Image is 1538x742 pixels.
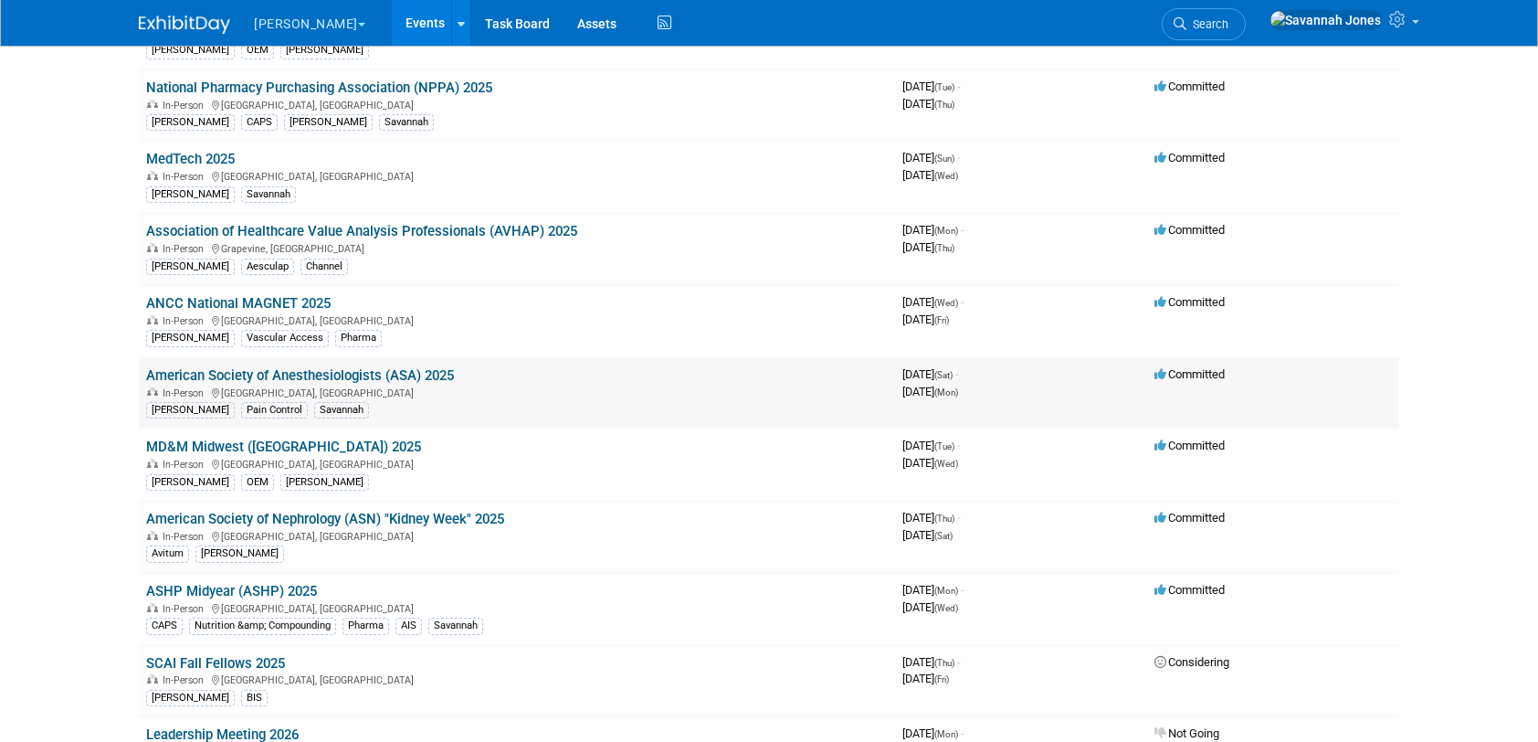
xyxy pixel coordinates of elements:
span: In-Person [163,459,209,471]
span: (Mon) [934,729,958,739]
span: Not Going [1154,726,1219,740]
a: Search [1162,8,1246,40]
a: ANCC National MAGNET 2025 [146,295,331,312]
div: [PERSON_NAME] [146,42,235,58]
div: OEM [241,474,274,491]
span: [DATE] [902,672,949,685]
span: [DATE] [902,655,960,669]
a: MD&M Midwest ([GEOGRAPHIC_DATA]) 2025 [146,439,421,455]
span: In-Person [163,674,209,686]
a: Association of Healthcare Value Analysis Professionals (AVHAP) 2025 [146,223,577,239]
span: (Thu) [934,100,954,110]
span: [DATE] [902,583,964,597]
div: [GEOGRAPHIC_DATA], [GEOGRAPHIC_DATA] [146,528,888,543]
span: Committed [1154,295,1225,309]
span: - [957,655,960,669]
span: In-Person [163,243,209,255]
span: [DATE] [902,439,960,452]
img: In-Person Event [147,459,158,468]
a: American Society of Anesthesiologists (ASA) 2025 [146,367,454,384]
span: (Fri) [934,315,949,325]
span: (Tue) [934,441,954,451]
div: Avitum [146,546,189,562]
div: [PERSON_NAME] [280,42,369,58]
span: [DATE] [902,726,964,740]
div: [PERSON_NAME] [146,474,235,491]
span: Committed [1154,439,1225,452]
span: (Mon) [934,387,958,397]
div: [GEOGRAPHIC_DATA], [GEOGRAPHIC_DATA] [146,168,888,183]
span: - [961,583,964,597]
span: [DATE] [902,528,953,542]
a: ASHP Midyear (ASHP) 2025 [146,583,317,599]
span: Considering [1154,655,1229,669]
span: [DATE] [902,79,960,93]
a: SCAI Fall Fellows 2025 [146,655,285,672]
div: Savannah [314,402,369,419]
div: [GEOGRAPHIC_DATA], [GEOGRAPHIC_DATA] [146,313,888,327]
span: (Sat) [934,370,953,380]
div: Channel [300,259,348,275]
span: [DATE] [902,97,954,111]
span: - [955,367,958,381]
img: In-Person Event [147,100,158,109]
a: National Pharmacy Purchasing Association (NPPA) 2025 [146,79,492,96]
span: [DATE] [902,240,954,254]
div: AIS [395,618,422,634]
div: Grapevine, [GEOGRAPHIC_DATA] [146,240,888,255]
span: [DATE] [902,367,958,381]
span: - [957,511,960,525]
span: (Wed) [934,459,958,469]
div: CAPS [146,618,183,634]
img: In-Person Event [147,387,158,397]
div: [GEOGRAPHIC_DATA], [GEOGRAPHIC_DATA] [146,600,888,615]
span: - [957,439,960,452]
span: - [961,223,964,237]
div: [GEOGRAPHIC_DATA], [GEOGRAPHIC_DATA] [146,456,888,471]
a: MedTech 2025 [146,151,235,167]
span: (Wed) [934,603,958,613]
span: [DATE] [902,456,958,470]
div: [GEOGRAPHIC_DATA], [GEOGRAPHIC_DATA] [146,97,888,111]
div: OEM [241,42,274,58]
span: - [957,79,960,93]
img: In-Person Event [147,603,158,612]
div: [PERSON_NAME] [195,546,284,562]
div: [GEOGRAPHIC_DATA], [GEOGRAPHIC_DATA] [146,672,888,686]
span: In-Person [163,171,209,183]
span: (Wed) [934,298,958,308]
div: Savannah [241,186,296,203]
img: In-Person Event [147,674,158,684]
div: [PERSON_NAME] [146,259,235,275]
span: [DATE] [902,313,949,326]
span: (Mon) [934,586,958,596]
span: In-Person [163,387,209,399]
img: In-Person Event [147,171,158,180]
span: - [961,295,964,309]
div: BIS [241,690,268,706]
span: (Sat) [934,531,953,541]
span: In-Person [163,531,209,543]
img: In-Person Event [147,243,158,252]
div: [PERSON_NAME] [284,114,373,131]
img: Savannah Jones [1269,10,1382,30]
div: Aesculap [241,259,294,275]
span: (Thu) [934,658,954,668]
div: Pharma [342,618,389,634]
span: In-Person [163,315,209,327]
span: Committed [1154,151,1225,164]
div: Savannah [428,618,483,634]
img: ExhibitDay [139,16,230,34]
span: Committed [1154,367,1225,381]
div: [PERSON_NAME] [146,330,235,346]
img: In-Person Event [147,531,158,540]
a: American Society of Nephrology (ASN) "Kidney Week" 2025 [146,511,504,527]
span: (Wed) [934,171,958,181]
span: [DATE] [902,295,964,309]
span: (Thu) [934,514,954,524]
span: (Thu) [934,243,954,253]
span: In-Person [163,603,209,615]
span: [DATE] [902,385,958,398]
span: (Sun) [934,154,954,164]
span: Committed [1154,223,1225,237]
